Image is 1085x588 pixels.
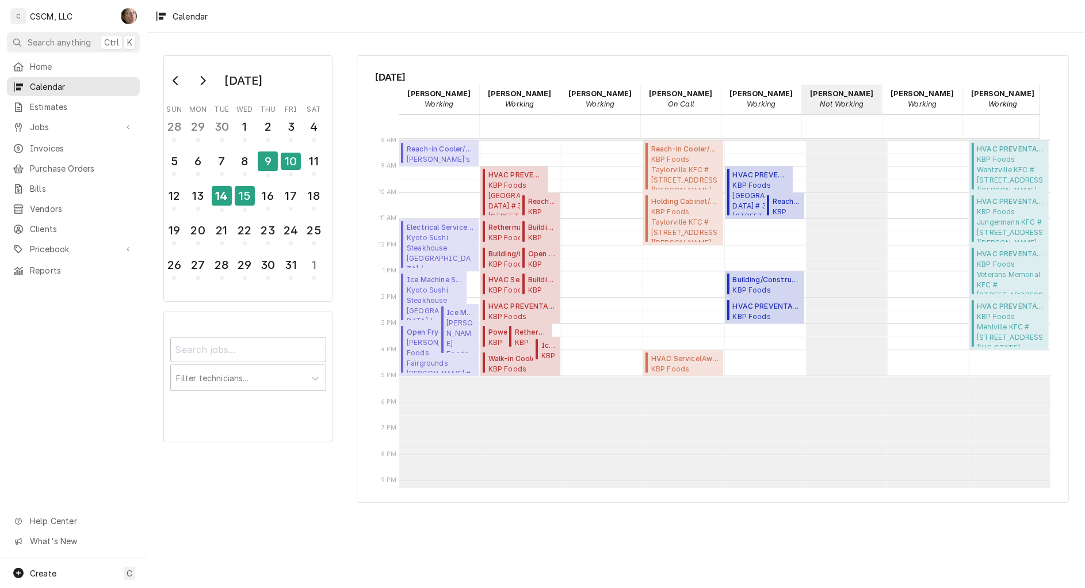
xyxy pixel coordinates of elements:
[480,350,560,377] div: [Service] Walk-in Cooler/Freezer Service Call KBP Foods Santa Fe Taco Bell # 37409 / 703 N Santa ...
[378,135,400,145] span: 8 AM
[407,154,475,164] span: [PERSON_NAME]'s Italian Kitchen [PERSON_NAME]'s Italian Kitchen / [STREET_ADDRESS][US_STATE]
[729,89,793,98] strong: [PERSON_NAME]
[640,85,721,113] div: Jonnie Pakovich - On Call
[515,337,549,347] span: KBP Foods Santa Fe Taco Bell # 37409 / [STREET_ADDRESS][US_STATE]
[213,222,231,239] div: 21
[651,196,720,207] span: Holding Cabinet/Warmer Service ( Past Due )
[163,55,333,302] div: Calendar Day Picker
[969,298,1049,350] div: HVAC PREVENTATIVE MAINTENANCE(Finalized)KBP FoodsMehlville KFC #[STREET_ADDRESS][US_STATE]
[378,450,400,459] span: 8 PM
[820,100,864,108] em: Not Working
[725,271,805,298] div: Building/Construction Service(Past Due)KBP FoodsSanta Fe Taco Bell # 37409 / [STREET_ADDRESS][US_...
[488,170,545,180] span: HVAC PREVENTATIVE MAINTENANCE ( Past Due )
[7,97,140,116] a: Estimates
[520,193,560,219] div: [Service] Reach-in Cooler/Freezer Service KBP Foods Mesa Ridge Taco Bell # 37411 / 6905 Mesa Ridg...
[480,166,548,219] div: HVAC PREVENTATIVE MAINTENANCE(Past Due)KBP Foods[GEOGRAPHIC_DATA] # 37411 / [STREET_ADDRESS][US_S...
[7,511,140,530] a: Go to Help Center
[969,298,1049,350] div: [Service] HVAC PREVENTATIVE MAINTENANCE KBP Foods Mehlville KFC #5841 / 4071 Union Rd, Mehlville,...
[212,186,232,206] div: 14
[725,298,805,324] div: [Service] HVAC PREVENTATIVE MAINTENANCE KBP Foods Santa Fe Taco Bell # 37409 / 703 N Santa Fe Ave...
[649,89,712,98] strong: [PERSON_NAME]
[399,85,479,113] div: Chris Lynch - Working
[908,100,937,108] em: Working
[533,337,560,363] div: [Service] Ice Machine Service KBP Foods McCulloch Taco Bell # 37403 / 99 S. McCulloch Blvd, Puebl...
[7,159,140,178] a: Purchase Orders
[732,180,789,215] span: KBP Foods [GEOGRAPHIC_DATA] # 37411 / [STREET_ADDRESS][US_STATE]
[773,196,801,207] span: Reach-in Cooler/Freezer Service ( Past Due )
[480,298,560,324] div: [Service] HVAC PREVENTATIVE MAINTENANCE KBP Foods Santa Fe Taco Bell # 37409 / 703 N Santa Fe Ave...
[773,207,801,216] span: KBP Foods [GEOGRAPHIC_DATA] # 37411 / [STREET_ADDRESS][US_STATE]
[233,101,256,115] th: Wednesday
[407,89,471,98] strong: [PERSON_NAME]
[407,327,475,337] span: Open Fryer Service ( ✅ Parts Received )
[378,345,400,354] span: 4 PM
[236,153,254,170] div: 8
[7,139,140,158] a: Invoices
[810,89,873,98] strong: [PERSON_NAME]
[407,222,475,233] span: Electrical Service ( Finalized )
[488,285,545,294] span: KBP Foods Santa Fe Taco Bell # 37409 / [STREET_ADDRESS][US_STATE]
[507,324,552,350] div: [Service] Rethermalizer Service KBP Foods Santa Fe Taco Bell # 37409 / 703 N Santa Fe Ave, Pueblo...
[732,312,801,321] span: KBP Foods Santa Fe Taco Bell # 37409 / [STREET_ADDRESS][US_STATE]
[30,101,134,113] span: Estimates
[280,101,303,115] th: Friday
[220,71,266,90] div: [DATE]
[121,8,137,24] div: Serra Heyen's Avatar
[30,60,134,73] span: Home
[651,144,720,154] span: Reach-in Cooler/Freezer Service ( Uninvoiced )
[258,151,278,171] div: 9
[303,101,326,115] th: Saturday
[425,100,453,108] em: Working
[969,141,1049,193] div: HVAC PREVENTATIVE MAINTENANCE(Finalized)KBP FoodsWentzville KFC #[STREET_ADDRESS][PERSON_NAME][US...
[520,245,560,272] div: Open Fryer Service(Past Due)KBP Foods[GEOGRAPHIC_DATA] # 37411 / [STREET_ADDRESS][US_STATE]
[30,162,134,174] span: Purchase Orders
[488,327,522,337] span: Power Soak/Dish Sink Service ( Past Due )
[259,118,277,135] div: 2
[165,222,183,239] div: 19
[378,161,400,170] span: 9 AM
[30,515,133,527] span: Help Center
[257,101,280,115] th: Thursday
[480,324,525,350] div: [Service] Power Soak/Dish Sink Service KBP Foods Runway Point Taco Bell # 40310 / 450 Runway Pt, ...
[643,141,723,193] div: [Service] Reach-in Cooler/Freezer Service KBP Foods Taylorville KFC #5787 / 510 N. Webster St, Ta...
[282,222,300,239] div: 24
[541,351,557,360] span: KBP Foods [PERSON_NAME] Taco Bell # 37403 / [STREET_ADDRESS][PERSON_NAME][US_STATE]
[378,371,400,380] span: 5 PM
[305,222,323,239] div: 25
[488,89,551,98] strong: [PERSON_NAME]
[189,153,207,170] div: 6
[528,275,557,285] span: Building/Construction Service ( Past Due )
[236,222,254,239] div: 22
[651,207,720,242] span: KBP Foods Taylorville KFC #[STREET_ADDRESS][PERSON_NAME]
[971,89,1034,98] strong: [PERSON_NAME]
[891,89,954,98] strong: [PERSON_NAME]
[515,327,549,337] span: Rethermalizer Service ( Finalized )
[127,36,132,48] span: K
[163,312,333,442] div: Calendar Filters
[236,118,254,135] div: 1
[399,219,479,271] div: Electrical Service(Finalized)Kyoto Sushi Steakhouse[GEOGRAPHIC_DATA] / [STREET_ADDRESS][US_STATE]
[399,324,479,376] div: [Service] Open Fryer Service Estel Foods Fairgrounds McDonald's # 2114 / 125 S Belt E, Belleville...
[236,256,254,274] div: 29
[480,245,548,272] div: Building/Construction Service(Finalized)KBP FoodsSanta Fe Taco Bell # 37409 / [STREET_ADDRESS][US...
[30,568,56,578] span: Create
[643,350,723,377] div: HVAC Service(Awaiting (Ordered) Parts)KBP FoodsVandalia KFC #[STREET_ADDRESS][US_STATE]
[213,118,231,135] div: 30
[399,271,467,324] div: Ice Machine Service(Finalized)Kyoto Sushi Steakhouse[GEOGRAPHIC_DATA] / [STREET_ADDRESS][US_STATE]
[732,170,789,180] span: HVAC PREVENTATIVE MAINTENANCE ( Past Due )
[165,118,183,135] div: 28
[725,166,793,219] div: HVAC PREVENTATIVE MAINTENANCE(Past Due)KBP Foods[GEOGRAPHIC_DATA] # 37411 / [STREET_ADDRESS][US_S...
[30,121,117,133] span: Jobs
[28,36,91,48] span: Search anything
[378,318,400,328] span: 3 PM
[380,266,400,275] span: 1 PM
[30,81,134,93] span: Calendar
[7,219,140,238] a: Clients
[969,141,1049,193] div: [Service] HVAC PREVENTATIVE MAINTENANCE KBP Foods Wentzville KFC #5845 / 718 W. Pearce Blvd, Went...
[643,141,723,193] div: Reach-in Cooler/Freezer Service(Uninvoiced)KBP FoodsTaylorville KFC #[STREET_ADDRESS][PERSON_NAME]
[210,101,233,115] th: Tuesday
[651,354,720,364] span: HVAC Service ( Awaiting (Ordered) Parts )
[977,196,1045,207] span: HVAC PREVENTATIVE MAINTENANCE ( Finalized )
[765,193,804,219] div: Reach-in Cooler/Freezer Service(Past Due)KBP Foods[GEOGRAPHIC_DATA] # 37411 / [STREET_ADDRESS][US...
[520,219,560,245] div: Building/Construction Service(Finalized)KBP FoodsSanta Fe Taco Bell # 37409 / [STREET_ADDRESS][US...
